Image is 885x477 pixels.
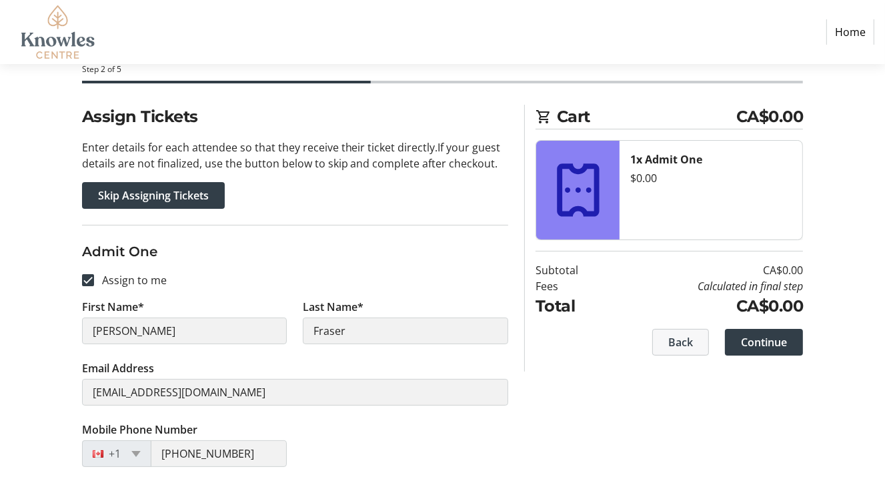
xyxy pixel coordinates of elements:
[82,139,509,171] p: Enter details for each attendee so that they receive their ticket directly. If your guest details...
[736,105,804,129] span: CA$0.00
[613,278,804,294] td: Calculated in final step
[741,334,787,350] span: Continue
[82,182,225,209] button: Skip Assigning Tickets
[536,294,613,318] td: Total
[82,105,509,129] h2: Assign Tickets
[725,329,803,356] button: Continue
[613,294,804,318] td: CA$0.00
[94,272,167,288] label: Assign to me
[536,278,613,294] td: Fees
[630,170,792,186] div: $0.00
[82,242,509,262] h3: Admit One
[151,440,287,467] input: (506) 234-5678
[668,334,693,350] span: Back
[303,299,363,315] label: Last Name*
[557,105,736,129] span: Cart
[536,262,613,278] td: Subtotal
[82,422,197,438] label: Mobile Phone Number
[630,152,702,167] strong: 1x Admit One
[82,299,144,315] label: First Name*
[826,19,874,45] a: Home
[652,329,709,356] button: Back
[11,5,105,59] img: Knowles Centre's Logo
[82,360,154,376] label: Email Address
[82,63,804,75] div: Step 2 of 5
[98,187,209,203] span: Skip Assigning Tickets
[613,262,804,278] td: CA$0.00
